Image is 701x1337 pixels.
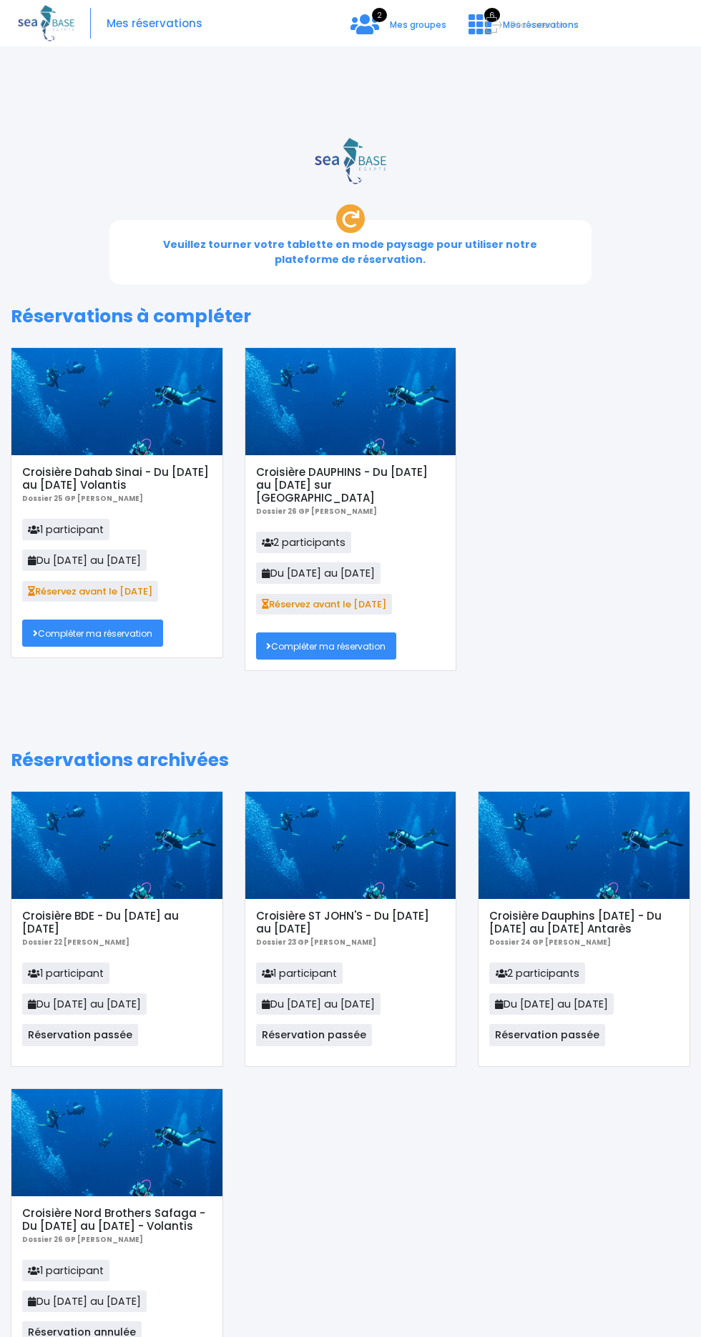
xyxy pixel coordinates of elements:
span: 1 participant [256,963,343,984]
b: Dossier 26 GP [PERSON_NAME] [22,1235,143,1244]
span: 2 participants [256,532,352,553]
span: Du [DATE] au [DATE] [22,1291,147,1312]
span: Du [DATE] au [DATE] [256,993,381,1015]
h5: Croisière Nord Brothers Safaga - Du [DATE] au [DATE] - Volantis [22,1207,212,1233]
a: 2 Mes groupes [339,24,457,36]
span: Réservation passée [489,1024,605,1045]
h5: Croisière ST JOHN'S - Du [DATE] au [DATE] [256,910,446,935]
a: Compléter ma réservation [22,620,163,646]
h5: Croisière BDE - Du [DATE] au [DATE] [22,910,212,935]
span: Du [DATE] au [DATE] [22,550,147,571]
a: 6 Mes réservations [457,24,587,36]
h5: Croisière DAUPHINS - Du [DATE] au [DATE] sur [GEOGRAPHIC_DATA] [256,466,446,505]
span: Veuillez tourner votre tablette en mode paysage pour utiliser notre plateforme de réservation. [163,237,537,267]
span: 1 participant [22,519,109,540]
span: Du [DATE] au [DATE] [22,993,147,1015]
span: Réservation passée [256,1024,372,1045]
span: Déconnexion [510,19,567,31]
h5: Croisière Dahab Sinai - Du [DATE] au [DATE] Volantis [22,466,212,492]
h1: Réservations à compléter [11,306,690,327]
span: 1 participant [22,963,109,984]
span: 2 participants [489,963,585,984]
b: Dossier 24 GP [PERSON_NAME] [489,938,611,947]
span: 1 participant [22,1260,109,1281]
b: Dossier 23 GP [PERSON_NAME] [256,938,376,947]
span: Réservation passée [22,1024,138,1045]
span: Du [DATE] au [DATE] [489,993,614,1015]
h1: Réservations archivées [11,750,690,771]
span: 6 [484,8,500,22]
b: Dossier 26 GP [PERSON_NAME] [256,507,377,516]
h5: Croisière Dauphins [DATE] - Du [DATE] au [DATE] Antarès [489,910,679,935]
span: 2 [372,8,387,22]
a: Compléter ma réservation [256,632,397,659]
span: Du [DATE] au [DATE] [256,562,381,584]
span: Réservez avant le [DATE] [256,594,392,615]
span: Réservez avant le [DATE] [22,581,158,602]
b: Dossier 25 GP [PERSON_NAME] [22,494,143,503]
img: logo_color1.png [315,138,386,184]
b: Dossier 22 [PERSON_NAME] [22,938,129,947]
span: Mes groupes [390,19,446,31]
